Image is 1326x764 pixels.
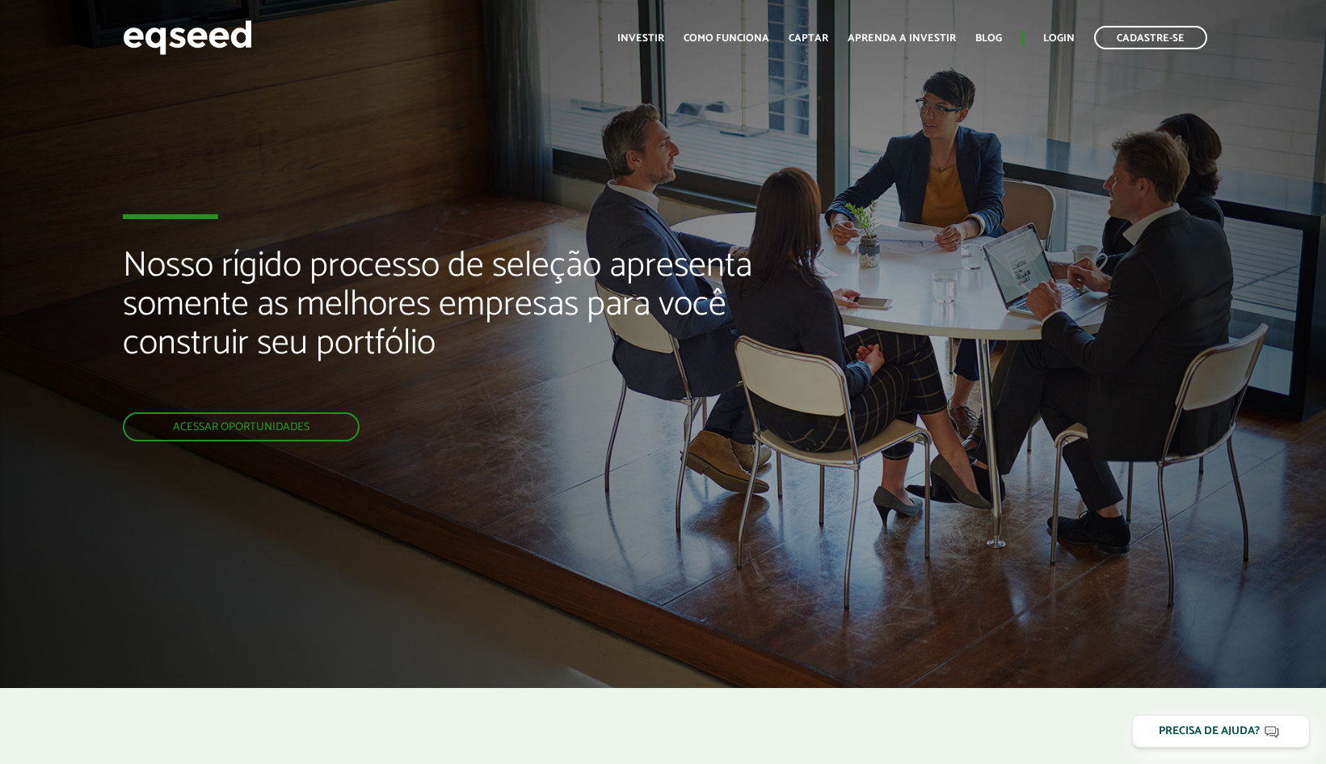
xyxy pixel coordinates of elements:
a: Login [1043,33,1075,44]
a: Investir [617,33,664,44]
a: Blog [975,33,1002,44]
img: EqSeed [123,16,252,59]
a: Cadastre-se [1094,26,1207,49]
a: Acessar oportunidades [123,412,360,441]
a: Como funciona [684,33,769,44]
a: Aprenda a investir [848,33,956,44]
h2: Nosso rígido processo de seleção apresenta somente as melhores empresas para você construir seu p... [123,247,762,412]
a: Captar [789,33,828,44]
